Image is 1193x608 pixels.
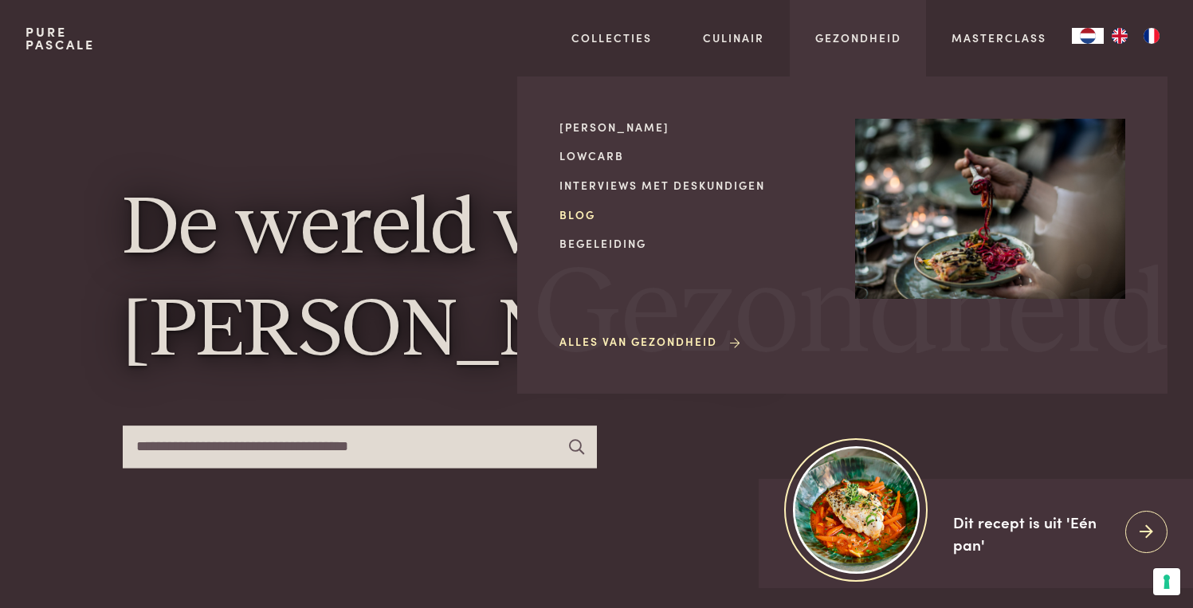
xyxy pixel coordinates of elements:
[703,29,764,46] a: Culinair
[559,235,830,252] a: Begeleiding
[571,29,652,46] a: Collecties
[559,177,830,194] a: Interviews met deskundigen
[559,206,830,223] a: Blog
[953,511,1113,556] div: Dit recept is uit 'Eén pan'
[793,446,920,573] img: https://admin.purepascale.com/wp-content/uploads/2025/08/home_recept_link.jpg
[855,119,1125,299] img: Gezondheid
[1072,28,1104,44] a: NL
[759,479,1193,588] a: https://admin.purepascale.com/wp-content/uploads/2025/08/home_recept_link.jpg Dit recept is uit '...
[123,180,1070,383] h1: De wereld van [PERSON_NAME]
[559,147,830,164] a: Lowcarb
[1072,28,1167,44] aside: Language selected: Nederlands
[559,333,743,350] a: Alles van Gezondheid
[1104,28,1136,44] a: EN
[952,29,1046,46] a: Masterclass
[1153,568,1180,595] button: Uw voorkeuren voor toestemming voor trackingtechnologieën
[1072,28,1104,44] div: Language
[815,29,901,46] a: Gezondheid
[26,25,95,51] a: PurePascale
[559,119,830,135] a: [PERSON_NAME]
[534,254,1170,376] span: Gezondheid
[1136,28,1167,44] a: FR
[1104,28,1167,44] ul: Language list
